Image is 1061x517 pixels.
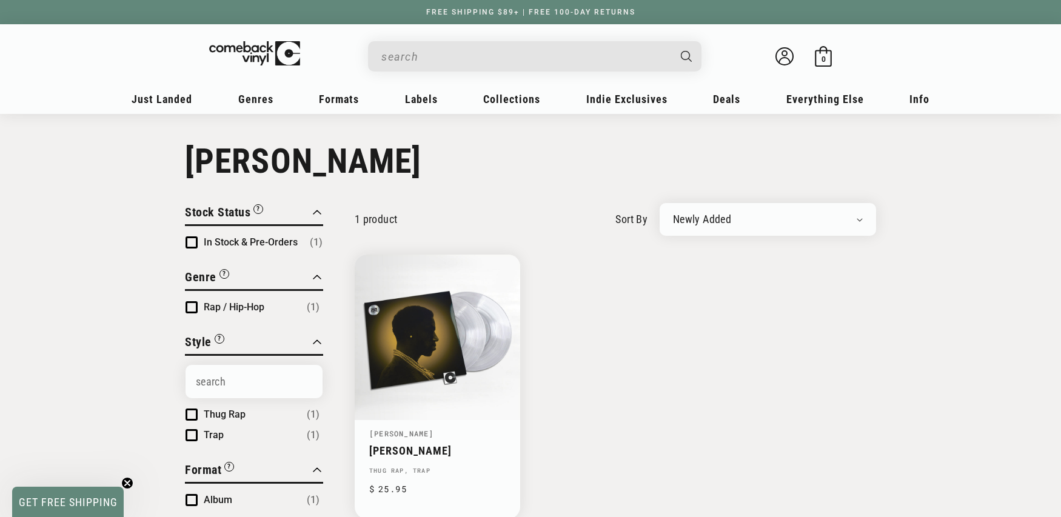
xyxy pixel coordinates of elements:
span: 0 [822,55,826,64]
span: Number of products: (1) [307,300,320,315]
input: When autocomplete results are available use up and down arrows to review and enter to select [381,44,669,69]
span: Number of products: (1) [310,235,323,250]
div: GET FREE SHIPPINGClose teaser [12,487,124,517]
span: GET FREE SHIPPING [19,496,118,509]
button: Close teaser [121,477,133,489]
button: Filter by Format [185,461,234,482]
span: Style [185,335,212,349]
span: Just Landed [132,93,192,105]
a: FREE SHIPPING $89+ | FREE 100-DAY RETURNS [414,8,648,16]
input: Search Options [186,365,323,398]
a: [PERSON_NAME] [369,429,434,438]
h1: [PERSON_NAME] [185,141,876,181]
span: Number of products: (1) [307,493,320,507]
div: Search [368,41,701,72]
span: Album [204,494,232,505]
button: Filter by Genre [185,268,229,289]
label: sort by [615,211,648,227]
span: Format [185,462,221,477]
button: Filter by Style [185,333,224,354]
span: Thug Rap [204,409,246,420]
span: Deals [713,93,740,105]
span: Indie Exclusives [586,93,668,105]
span: Formats [319,93,359,105]
span: Labels [405,93,438,105]
span: Rap / Hip-Hop [204,301,264,313]
span: Number of products: (1) [307,407,320,422]
span: Number of products: (1) [307,428,320,442]
button: Search [671,41,703,72]
button: Filter by Stock Status [185,203,263,224]
span: Genre [185,270,216,284]
span: Everything Else [786,93,864,105]
span: In Stock & Pre-Orders [204,236,298,248]
a: [PERSON_NAME] [369,444,506,457]
span: Trap [204,429,224,441]
p: 1 product [355,213,397,225]
span: Stock Status [185,205,250,219]
span: Collections [483,93,540,105]
span: Info [909,93,929,105]
span: Genres [238,93,273,105]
